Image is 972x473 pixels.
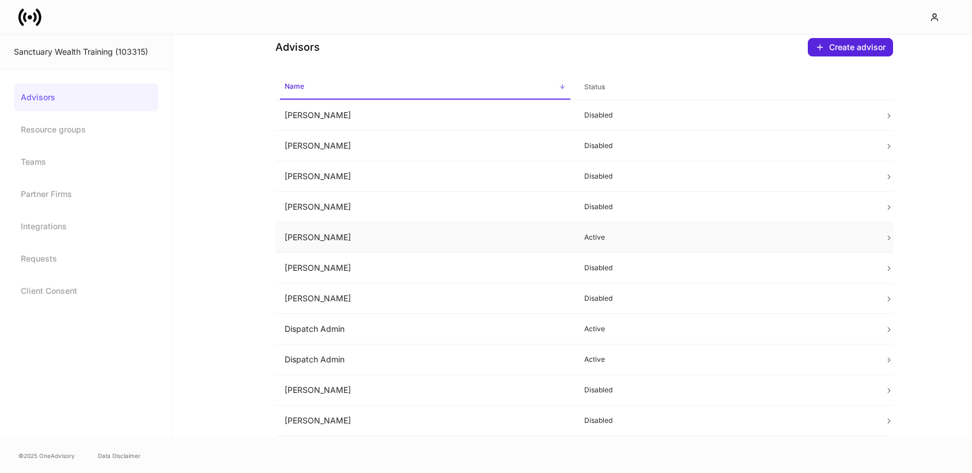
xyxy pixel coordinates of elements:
[275,253,576,283] td: [PERSON_NAME]
[275,436,576,467] td: [PERSON_NAME]
[18,451,75,460] span: © 2025 OneAdvisory
[584,263,866,273] p: Disabled
[275,100,576,131] td: [PERSON_NAME]
[275,345,576,375] td: Dispatch Admin
[584,385,866,395] p: Disabled
[14,148,158,176] a: Teams
[14,84,158,111] a: Advisors
[275,222,576,253] td: [PERSON_NAME]
[14,116,158,143] a: Resource groups
[808,38,893,56] button: Create advisor
[584,202,866,211] p: Disabled
[580,75,871,99] span: Status
[584,294,866,303] p: Disabled
[98,451,141,460] a: Data Disclaimer
[14,213,158,240] a: Integrations
[14,245,158,273] a: Requests
[584,172,866,181] p: Disabled
[275,375,576,406] td: [PERSON_NAME]
[275,40,320,54] h4: Advisors
[275,314,576,345] td: Dispatch Admin
[14,180,158,208] a: Partner Firms
[280,75,571,100] span: Name
[584,81,605,92] h6: Status
[584,233,866,242] p: Active
[275,131,576,161] td: [PERSON_NAME]
[275,192,576,222] td: [PERSON_NAME]
[275,406,576,436] td: [PERSON_NAME]
[584,141,866,150] p: Disabled
[275,161,576,192] td: [PERSON_NAME]
[275,283,576,314] td: [PERSON_NAME]
[285,81,304,92] h6: Name
[584,111,866,120] p: Disabled
[584,355,866,364] p: Active
[815,43,886,52] div: Create advisor
[584,416,866,425] p: Disabled
[14,277,158,305] a: Client Consent
[584,324,866,334] p: Active
[14,46,158,58] div: Sanctuary Wealth Training (103315)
